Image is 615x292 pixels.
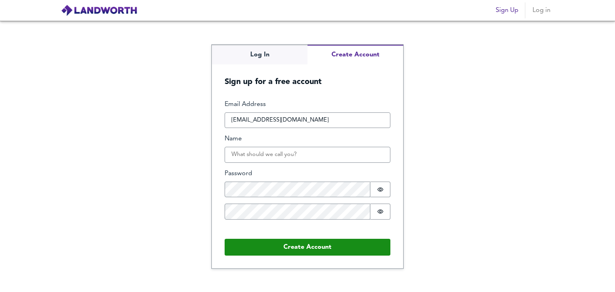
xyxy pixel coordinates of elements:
label: Password [225,169,390,178]
input: What should we call you? [225,147,390,163]
button: Log in [529,2,554,18]
button: Create Account [307,45,403,64]
button: Sign Up [492,2,522,18]
img: logo [61,4,137,16]
input: How can we reach you? [225,112,390,128]
h5: Sign up for a free account [212,64,403,87]
span: Log in [532,5,551,16]
button: Show password [370,182,390,198]
button: Log In [212,45,307,64]
span: Sign Up [496,5,519,16]
label: Email Address [225,100,390,109]
button: Create Account [225,239,390,256]
label: Name [225,134,390,144]
button: Show password [370,204,390,220]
